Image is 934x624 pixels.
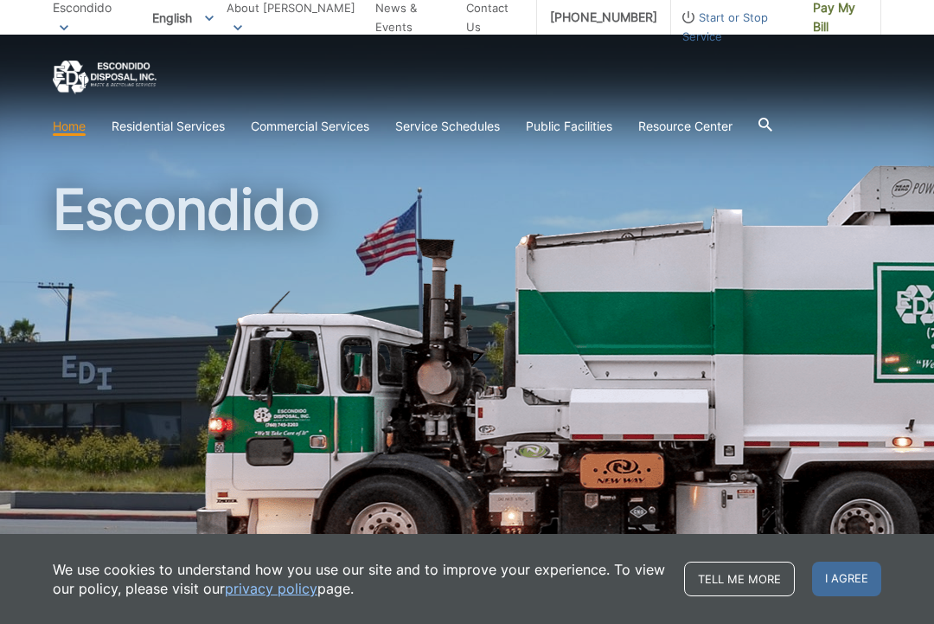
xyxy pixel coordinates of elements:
a: Commercial Services [251,117,369,136]
a: Tell me more [684,562,795,596]
a: Residential Services [112,117,225,136]
a: EDCD logo. Return to the homepage. [53,61,157,94]
a: Service Schedules [395,117,500,136]
p: We use cookies to understand how you use our site and to improve your experience. To view our pol... [53,560,667,598]
a: Home [53,117,86,136]
a: privacy policy [225,579,317,598]
span: I agree [812,562,881,596]
a: Public Facilities [526,117,612,136]
h1: Escondido [53,182,881,562]
a: Resource Center [638,117,732,136]
span: English [139,3,227,32]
